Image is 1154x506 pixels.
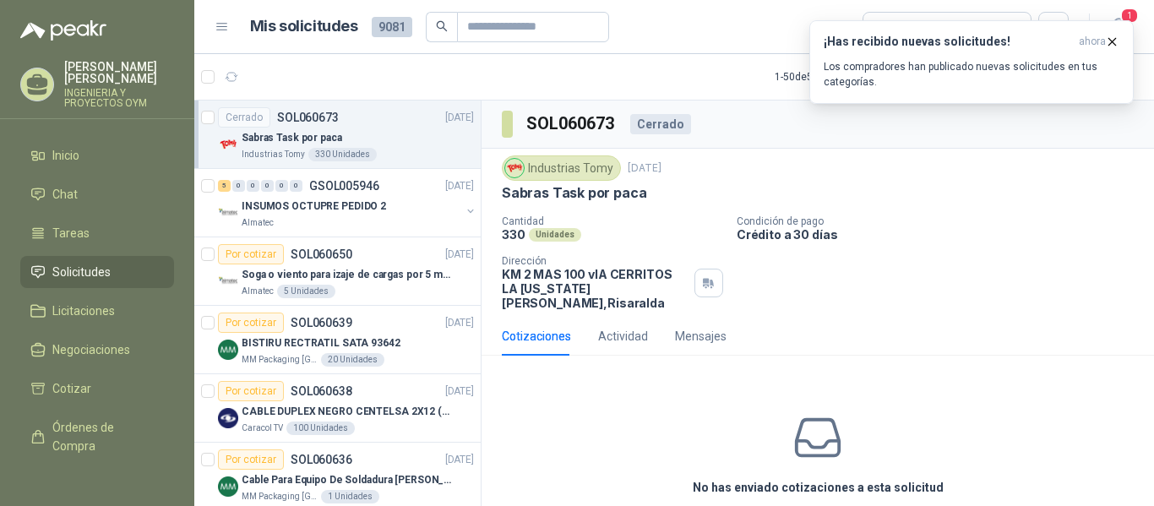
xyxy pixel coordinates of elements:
p: SOL060639 [291,317,352,329]
div: Por cotizar [218,449,284,470]
p: SOL060650 [291,248,352,260]
img: Company Logo [505,159,524,177]
img: Company Logo [218,476,238,497]
div: Todas [874,18,909,36]
p: Sabras Task por paca [242,130,342,146]
p: Soga o viento para izaje de cargas por 5 metros [242,267,452,283]
p: [DATE] [445,178,474,194]
span: ahora [1079,35,1106,49]
h3: ¡Has recibido nuevas solicitudes! [824,35,1072,49]
div: 330 Unidades [308,148,377,161]
p: Almatec [242,216,274,230]
a: Órdenes de Compra [20,411,174,462]
span: Cotizar [52,379,91,398]
p: INGENIERIA Y PROYECTOS OYM [64,88,174,108]
p: [DATE] [445,110,474,126]
p: Industrias Tomy [242,148,305,161]
h1: Mis solicitudes [250,14,358,39]
img: Company Logo [218,203,238,223]
img: Company Logo [218,134,238,155]
span: Tareas [52,224,90,242]
span: Solicitudes [52,263,111,281]
p: MM Packaging [GEOGRAPHIC_DATA] [242,353,318,367]
p: Crédito a 30 días [737,227,1147,242]
p: Condición de pago [737,215,1147,227]
div: Cotizaciones [502,327,571,345]
p: [DATE] [445,384,474,400]
a: Solicitudes [20,256,174,288]
div: 0 [247,180,259,192]
span: Negociaciones [52,340,130,359]
p: INSUMOS OCTUPRE PEDIDO 2 [242,199,386,215]
p: [DATE] [445,452,474,468]
p: [DATE] [445,247,474,263]
div: Actividad [598,327,648,345]
div: 100 Unidades [286,422,355,435]
span: 9081 [372,17,412,37]
p: BISTIRU RECTRATIL SATA 93642 [242,335,400,351]
div: Por cotizar [218,313,284,333]
p: MM Packaging [GEOGRAPHIC_DATA] [242,490,318,503]
a: Inicio [20,139,174,171]
button: 1 [1103,12,1134,42]
div: 1 - 50 de 5792 [775,63,885,90]
div: 0 [261,180,274,192]
img: Company Logo [218,340,238,360]
p: [DATE] [445,315,474,331]
div: Por cotizar [218,381,284,401]
a: CerradoSOL060673[DATE] Company LogoSabras Task por pacaIndustrias Tomy330 Unidades [194,101,481,169]
div: Cerrado [218,107,270,128]
a: Cotizar [20,373,174,405]
p: GSOL005946 [309,180,379,192]
a: Licitaciones [20,295,174,327]
span: Inicio [52,146,79,165]
p: [DATE] [628,161,661,177]
p: SOL060636 [291,454,352,465]
span: Licitaciones [52,302,115,320]
div: 0 [275,180,288,192]
p: 330 [502,227,525,242]
p: Caracol TV [242,422,283,435]
span: Chat [52,185,78,204]
div: 5 [218,180,231,192]
span: 1 [1120,8,1139,24]
h3: No has enviado cotizaciones a esta solicitud [693,478,944,497]
img: Logo peakr [20,20,106,41]
p: SOL060673 [277,112,339,123]
p: Cantidad [502,215,723,227]
img: Company Logo [218,271,238,291]
span: search [436,20,448,32]
div: 5 Unidades [277,285,335,298]
a: 5 0 0 0 0 0 GSOL005946[DATE] Company LogoINSUMOS OCTUPRE PEDIDO 2Almatec [218,176,477,230]
p: Los compradores han publicado nuevas solicitudes en tus categorías. [824,59,1119,90]
a: Por cotizarSOL060650[DATE] Company LogoSoga o viento para izaje de cargas por 5 metrosAlmatec5 Un... [194,237,481,306]
div: 0 [232,180,245,192]
a: Negociaciones [20,334,174,366]
div: Cerrado [630,114,691,134]
div: 20 Unidades [321,353,384,367]
p: Almatec [242,285,274,298]
div: Unidades [529,228,581,242]
p: Cable Para Equipo De Soldadura [PERSON_NAME] [242,472,452,488]
div: Industrias Tomy [502,155,621,181]
h3: SOL060673 [526,111,617,137]
div: Por cotizar [218,244,284,264]
a: Por cotizarSOL060638[DATE] Company LogoCABLE DUPLEX NEGRO CENTELSA 2X12 (COLOR NEGRO)Caracol TV10... [194,374,481,443]
p: Dirección [502,255,688,267]
p: [PERSON_NAME] [PERSON_NAME] [64,61,174,84]
p: SOL060638 [291,385,352,397]
a: Por cotizarSOL060639[DATE] Company LogoBISTIRU RECTRATIL SATA 93642MM Packaging [GEOGRAPHIC_DATA]... [194,306,481,374]
button: ¡Has recibido nuevas solicitudes!ahora Los compradores han publicado nuevas solicitudes en tus ca... [809,20,1134,104]
img: Company Logo [218,408,238,428]
a: Chat [20,178,174,210]
span: Órdenes de Compra [52,418,158,455]
div: 0 [290,180,302,192]
p: CABLE DUPLEX NEGRO CENTELSA 2X12 (COLOR NEGRO) [242,404,452,420]
a: Tareas [20,217,174,249]
div: 1 Unidades [321,490,379,503]
p: Sabras Task por paca [502,184,646,202]
p: KM 2 MAS 100 vIA CERRITOS LA [US_STATE] [PERSON_NAME] , Risaralda [502,267,688,310]
div: Mensajes [675,327,727,345]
